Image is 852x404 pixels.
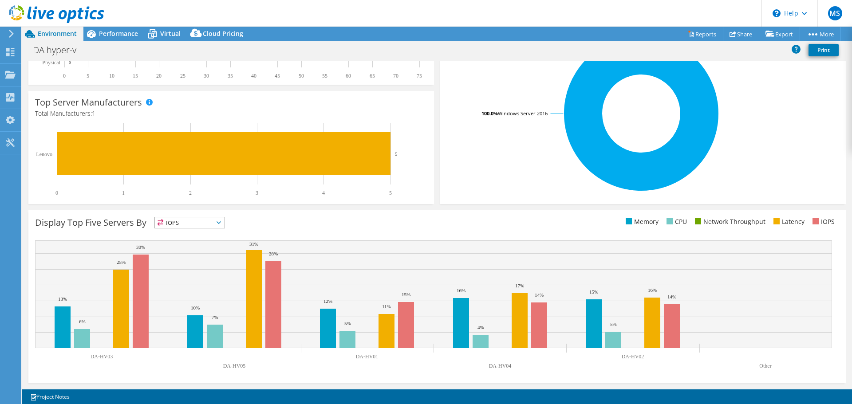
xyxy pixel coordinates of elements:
[36,151,52,157] text: Lenovo
[477,325,484,330] text: 4%
[773,9,781,17] svg: \n
[29,45,90,55] h1: DA hyper-v
[356,353,379,360] text: DA-HV01
[63,73,66,79] text: 0
[622,353,644,360] text: DA-HV02
[828,6,842,20] span: MS
[498,110,548,117] tspan: Windows Server 2016
[489,363,512,369] text: DA-HV04
[809,44,839,56] a: Print
[109,73,114,79] text: 10
[382,304,391,309] text: 11%
[800,27,841,41] a: More
[299,73,304,79] text: 50
[664,217,687,227] li: CPU
[223,363,246,369] text: DA-HV05
[58,296,67,302] text: 13%
[269,251,278,256] text: 28%
[92,109,95,118] span: 1
[249,241,258,247] text: 31%
[417,73,422,79] text: 75
[203,29,243,38] span: Cloud Pricing
[24,391,76,402] a: Project Notes
[395,151,398,157] text: 5
[69,60,71,65] text: 0
[346,73,351,79] text: 60
[681,27,723,41] a: Reports
[191,305,200,310] text: 10%
[402,292,410,297] text: 15%
[180,73,185,79] text: 25
[481,110,498,117] tspan: 100.0%
[35,109,427,118] h4: Total Manufacturers:
[204,73,209,79] text: 30
[623,217,659,227] li: Memory
[393,73,398,79] text: 70
[275,73,280,79] text: 45
[160,29,181,38] span: Virtual
[515,283,524,288] text: 17%
[122,190,125,196] text: 1
[589,289,598,294] text: 15%
[759,27,800,41] a: Export
[322,73,327,79] text: 55
[38,29,77,38] span: Environment
[693,217,765,227] li: Network Throughput
[667,294,676,299] text: 14%
[322,190,325,196] text: 4
[323,298,332,304] text: 12%
[55,190,58,196] text: 0
[251,73,256,79] text: 40
[42,59,60,66] text: Physical
[155,217,225,228] span: IOPS
[810,217,835,227] li: IOPS
[189,190,192,196] text: 2
[156,73,162,79] text: 20
[87,73,89,79] text: 5
[723,27,759,41] a: Share
[759,363,771,369] text: Other
[457,288,465,293] text: 16%
[35,98,142,107] h3: Top Server Manufacturers
[228,73,233,79] text: 35
[389,190,392,196] text: 5
[648,287,657,293] text: 16%
[370,73,375,79] text: 65
[133,73,138,79] text: 15
[610,322,617,327] text: 5%
[91,353,113,360] text: DA-HV03
[136,244,145,250] text: 30%
[212,314,218,320] text: 7%
[256,190,258,196] text: 3
[79,319,86,324] text: 6%
[99,29,138,38] span: Performance
[117,259,126,265] text: 25%
[771,217,805,227] li: Latency
[344,321,351,326] text: 5%
[535,292,544,298] text: 14%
